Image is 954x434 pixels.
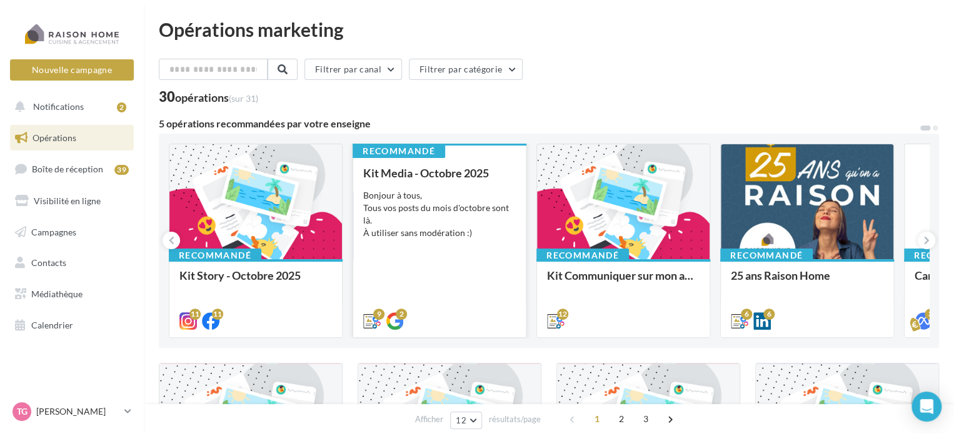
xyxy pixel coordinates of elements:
a: Calendrier [8,312,136,338]
div: Kit Media - Octobre 2025 [363,167,516,179]
div: 9 [373,308,384,320]
span: Afficher [415,413,443,425]
div: Recommandé [169,249,261,262]
a: Contacts [8,250,136,276]
span: Médiathèque [31,289,83,299]
div: 12 [557,308,568,320]
span: Visibilité en ligne [34,195,101,206]
div: 3 [925,308,936,320]
div: 6 [763,308,775,320]
span: 1 [587,409,607,429]
div: 5 opérations recommandées par votre enseigne [159,119,919,129]
div: 11 [189,308,201,320]
button: 12 [450,412,482,429]
a: TG [PERSON_NAME] [10,400,134,423]
span: TG [17,405,28,418]
span: Contacts [31,257,66,268]
span: (sur 31) [229,93,258,104]
span: résultats/page [489,413,541,425]
p: [PERSON_NAME] [36,405,119,418]
span: 12 [456,415,466,425]
div: Recommandé [720,249,813,262]
div: 2 [396,308,407,320]
span: Calendrier [31,320,73,330]
span: Boîte de réception [32,164,103,174]
button: Filtrer par canal [304,59,402,80]
div: 30 [159,90,258,104]
a: Campagnes [8,219,136,245]
a: Opérations [8,125,136,151]
div: Open Intercom Messenger [911,392,941,422]
div: 25 ans Raison Home [731,269,883,294]
span: Opérations [33,132,76,143]
span: Campagnes [31,226,76,237]
div: Kit Communiquer sur mon activité [547,269,700,294]
a: Boîte de réception39 [8,155,136,182]
div: 39 [114,165,129,175]
div: Bonjour à tous, Tous vos posts du mois d'octobre sont là. À utiliser sans modération :) [363,189,516,239]
div: 2 [117,102,126,112]
button: Notifications 2 [8,94,131,120]
button: Nouvelle campagne [10,59,134,81]
div: 11 [212,308,223,320]
div: Recommandé [536,249,629,262]
div: opérations [175,92,258,103]
span: Notifications [33,101,84,112]
div: Opérations marketing [159,20,939,39]
button: Filtrer par catégorie [409,59,523,80]
span: 3 [636,409,656,429]
a: Visibilité en ligne [8,188,136,214]
div: Kit Story - Octobre 2025 [179,269,332,294]
div: 6 [741,308,752,320]
div: Recommandé [353,144,445,158]
span: 2 [611,409,631,429]
a: Médiathèque [8,281,136,307]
